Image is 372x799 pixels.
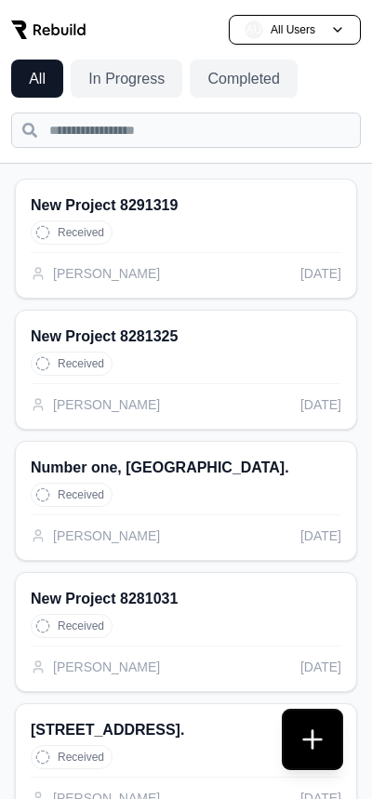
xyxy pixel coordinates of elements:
p: Received [58,225,104,240]
div: [DATE] [300,264,341,283]
p: Received [58,487,104,502]
p: All Users [271,22,315,37]
h2: Number one, [GEOGRAPHIC_DATA]. [31,457,341,479]
div: [PERSON_NAME] [31,526,160,545]
h2: New Project 8281325 [31,326,341,348]
button: Completed [190,60,298,98]
div: [DATE] [300,395,341,414]
h2: New Project 8281031 [31,588,341,610]
div: [PERSON_NAME] [31,264,160,283]
p: Received [58,619,104,633]
p: Received [58,356,104,371]
h2: [STREET_ADDRESS]. [31,719,341,741]
div: [PERSON_NAME] [31,658,160,676]
button: In Progress [71,60,182,98]
button: AUAll Users [229,15,361,45]
span: AU [245,20,263,39]
div: [PERSON_NAME] [31,395,160,414]
h2: New Project 8291319 [31,194,341,217]
div: [DATE] [300,658,341,676]
button: All [11,60,63,98]
p: Received [58,750,104,765]
div: [DATE] [300,526,341,545]
img: Rebuild [11,20,86,39]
